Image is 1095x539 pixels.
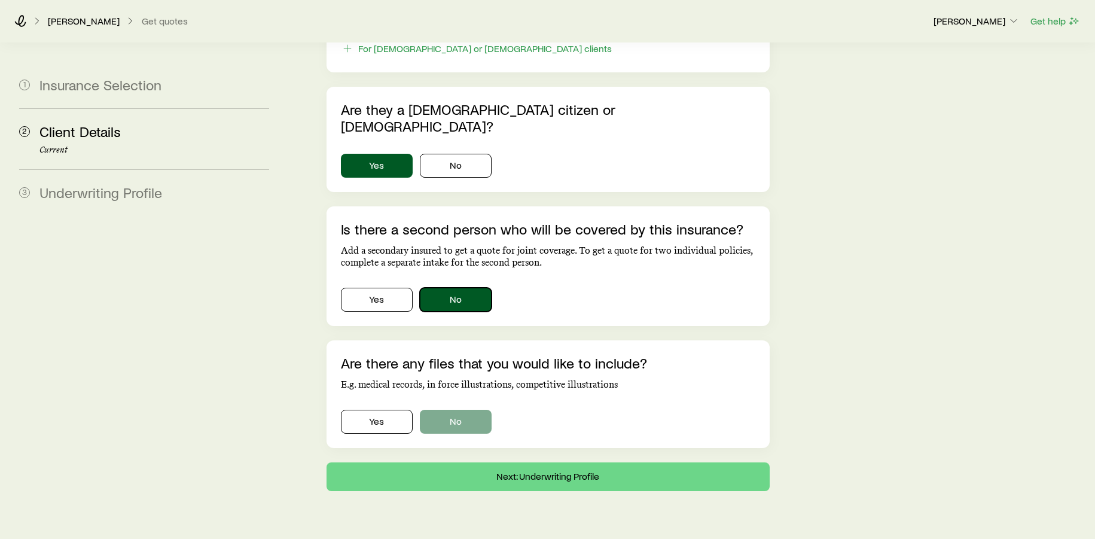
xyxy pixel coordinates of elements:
[1030,14,1081,28] button: Get help
[341,101,755,135] p: Are they a [DEMOGRAPHIC_DATA] citizen or [DEMOGRAPHIC_DATA]?
[39,123,121,140] span: Client Details
[19,80,30,90] span: 1
[341,245,755,269] p: Add a secondary insured to get a quote for joint coverage. To get a quote for two individual poli...
[327,462,770,491] button: Next: Underwriting Profile
[358,42,612,54] div: For [DEMOGRAPHIC_DATA] or [DEMOGRAPHIC_DATA] clients
[19,126,30,137] span: 2
[39,184,162,201] span: Underwriting Profile
[341,379,755,391] p: E.g. medical records, in force illustrations, competitive illustrations
[341,154,413,178] button: Yes
[420,288,492,312] button: No
[420,410,492,434] button: No
[341,221,755,237] p: Is there a second person who will be covered by this insurance?
[420,154,492,178] button: No
[19,187,30,198] span: 3
[341,42,612,56] button: For [DEMOGRAPHIC_DATA] or [DEMOGRAPHIC_DATA] clients
[341,410,413,434] button: Yes
[48,15,120,27] p: [PERSON_NAME]
[341,355,755,371] p: Are there any files that you would like to include?
[39,145,269,155] p: Current
[934,15,1020,27] p: [PERSON_NAME]
[141,16,188,27] button: Get quotes
[341,288,413,312] button: Yes
[933,14,1020,29] button: [PERSON_NAME]
[39,76,161,93] span: Insurance Selection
